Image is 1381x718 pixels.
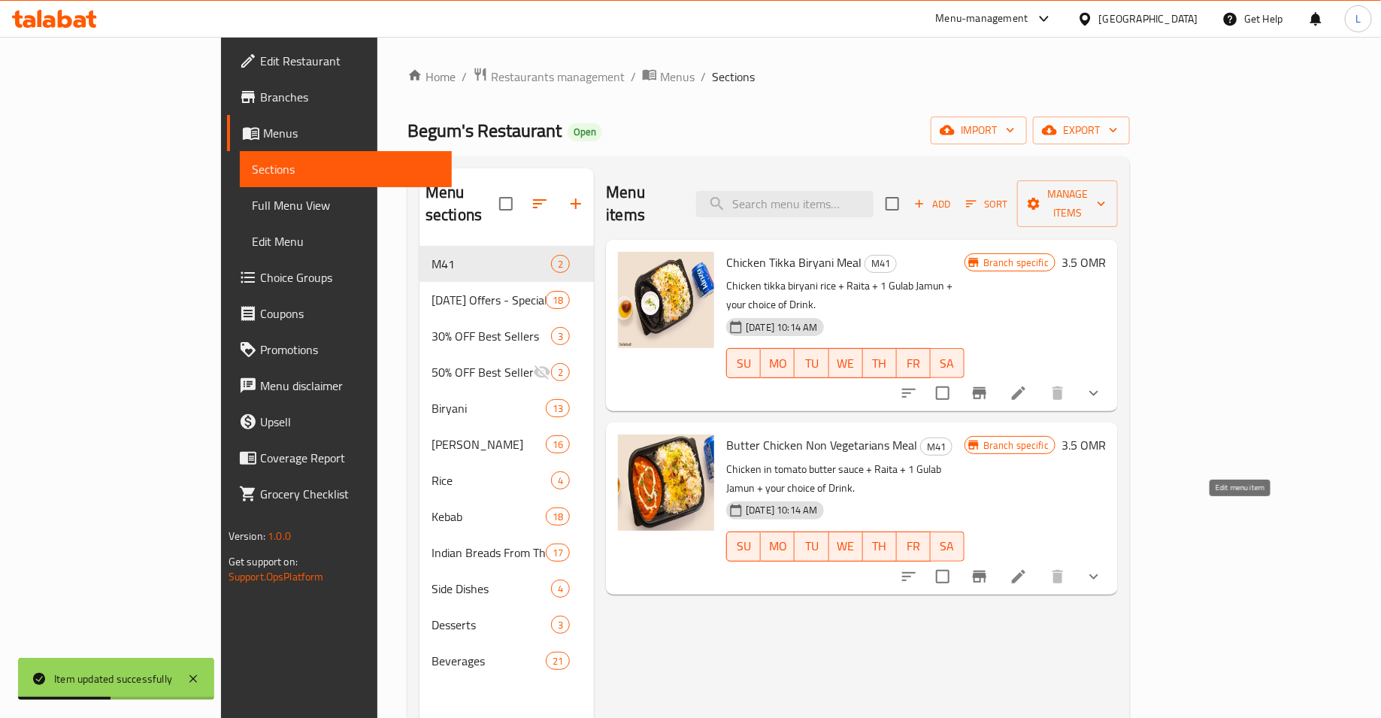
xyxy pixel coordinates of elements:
div: Menu-management [936,10,1028,28]
span: WE [835,535,857,557]
span: Promotions [260,341,440,359]
nav: breadcrumb [407,67,1130,86]
span: WE [835,353,857,374]
a: Edit menu item [1010,384,1028,402]
div: 50% OFF Best Sellers2 [419,354,594,390]
div: [GEOGRAPHIC_DATA] [1099,11,1198,27]
button: SU [726,348,761,378]
div: M412 [419,246,594,282]
button: MO [761,532,795,562]
div: [PERSON_NAME]16 [419,426,594,462]
span: Open [568,126,602,138]
span: TU [801,353,822,374]
span: Version: [229,526,265,546]
div: Open [568,123,602,141]
button: WE [829,532,863,562]
button: Manage items [1017,180,1118,227]
div: items [551,327,570,345]
span: 18 [547,293,569,307]
div: Item updated successfully [54,671,172,687]
div: Side Dishes [432,580,551,598]
a: Restaurants management [473,67,625,86]
span: [DATE] 10:14 AM [740,503,823,517]
a: Coupons [227,295,452,332]
span: 18 [547,510,569,524]
span: Coverage Report [260,449,440,467]
button: import [931,117,1027,144]
button: delete [1040,559,1076,595]
span: 17 [547,546,569,560]
span: Menus [660,68,695,86]
span: 21 [547,654,569,668]
div: 50% OFF Best Sellers [432,363,533,381]
span: [DATE] 10:14 AM [740,320,823,335]
div: Kebab [432,507,546,526]
div: items [546,291,570,309]
span: M41 [432,255,551,273]
span: Menu disclaimer [260,377,440,395]
span: TH [869,535,891,557]
span: Indian Breads From The Clay Oven [432,544,546,562]
button: Add section [558,186,594,222]
button: SA [931,348,965,378]
button: sort-choices [891,375,927,411]
span: FR [903,353,925,374]
span: 1.0.0 [268,526,291,546]
p: Chicken in tomato butter sauce + Raita + 1 Gulab Jamun + your choice of Drink. [726,460,965,498]
span: 30% OFF Best Sellers [432,327,551,345]
button: export [1033,117,1130,144]
a: Sections [240,151,452,187]
span: Chicken Tikka Biryani Meal [726,251,862,274]
span: M41 [865,255,896,272]
div: items [546,507,570,526]
span: Sections [712,68,755,86]
div: Rice [432,471,551,489]
span: 4 [552,582,569,596]
span: Sections [252,160,440,178]
div: M41 [920,438,952,456]
span: Menus [263,124,440,142]
span: 2 [552,365,569,380]
a: Branches [227,79,452,115]
button: sort-choices [891,559,927,595]
span: Get support on: [229,552,298,571]
div: Beverages [432,652,546,670]
span: SA [937,535,959,557]
div: Kebab18 [419,498,594,535]
span: FR [903,535,925,557]
div: M41 [865,255,897,273]
span: import [943,121,1015,140]
img: Chicken Tikka Biryani Meal [618,252,714,348]
div: Rice4 [419,462,594,498]
span: Select section [877,188,908,220]
a: Menus [642,67,695,86]
span: Branch specific [977,438,1055,453]
span: Select to update [927,377,959,409]
span: Sort [966,195,1007,213]
button: Sort [962,192,1011,216]
div: Biryani [432,399,546,417]
div: items [546,544,570,562]
span: Add item [908,192,956,216]
span: MO [767,353,789,374]
button: show more [1076,375,1112,411]
span: Sort sections [522,186,558,222]
div: items [551,616,570,634]
li: / [701,68,706,86]
span: L [1355,11,1361,27]
button: TH [863,532,897,562]
button: Branch-specific-item [962,559,998,595]
button: MO [761,348,795,378]
button: FR [897,532,931,562]
button: SU [726,532,761,562]
span: Sort items [956,192,1017,216]
a: Full Menu View [240,187,452,223]
div: Beverages21 [419,643,594,679]
div: items [551,255,570,273]
h2: Menu items [606,181,678,226]
svg: Show Choices [1085,568,1103,586]
button: TU [795,348,828,378]
div: items [551,471,570,489]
